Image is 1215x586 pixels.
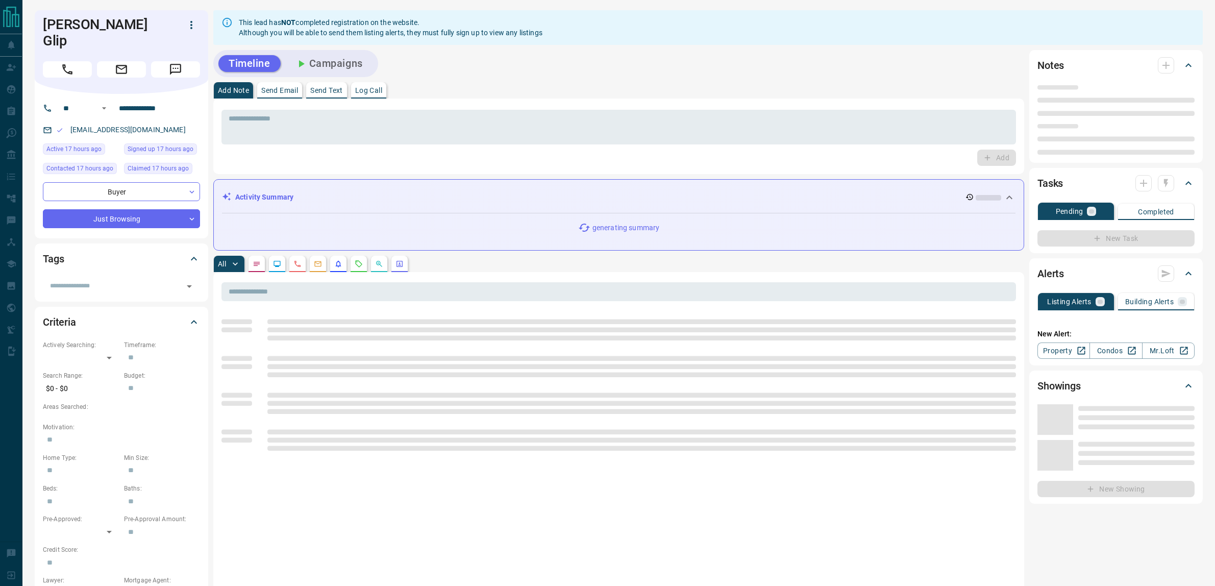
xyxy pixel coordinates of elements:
p: Lawyer: [43,576,119,585]
p: Baths: [124,484,200,493]
p: Mortgage Agent: [124,576,200,585]
p: Completed [1138,208,1174,215]
p: generating summary [592,223,659,233]
p: Home Type: [43,453,119,462]
p: Pre-Approved: [43,515,119,524]
p: Listing Alerts [1047,298,1092,305]
p: Pending [1056,208,1083,215]
p: Actively Searching: [43,340,119,350]
a: Condos [1089,343,1142,359]
p: Pre-Approval Amount: [124,515,200,524]
p: Send Text [310,87,343,94]
div: Activity Summary [222,188,1015,207]
h1: [PERSON_NAME] Glip [43,16,167,49]
div: Notes [1037,53,1195,78]
div: Mon Aug 11 2025 [124,163,200,177]
div: Mon Aug 11 2025 [43,143,119,158]
span: Call [43,61,92,78]
svg: Notes [253,260,261,268]
p: Motivation: [43,423,200,432]
svg: Requests [355,260,363,268]
button: Open [182,279,196,294]
div: Alerts [1037,261,1195,286]
div: Criteria [43,310,200,334]
span: Message [151,61,200,78]
svg: Lead Browsing Activity [273,260,281,268]
p: Timeframe: [124,340,200,350]
span: Email [97,61,146,78]
p: Credit Score: [43,545,200,554]
div: Just Browsing [43,209,200,228]
span: Signed up 17 hours ago [128,144,193,154]
p: Search Range: [43,371,119,380]
div: Tags [43,247,200,271]
p: Send Email [261,87,298,94]
a: Mr.Loft [1142,343,1195,359]
strong: NOT [281,18,295,27]
h2: Showings [1037,378,1081,394]
a: [EMAIL_ADDRESS][DOMAIN_NAME] [70,126,186,134]
button: Timeline [218,55,281,72]
p: Building Alerts [1125,298,1174,305]
h2: Notes [1037,57,1064,74]
div: This lead has completed registration on the website. Although you will be able to send them listi... [239,13,542,42]
span: Active 17 hours ago [46,144,102,154]
svg: Listing Alerts [334,260,342,268]
div: Showings [1037,374,1195,398]
p: $0 - $0 [43,380,119,397]
h2: Alerts [1037,265,1064,282]
p: Activity Summary [235,192,293,203]
div: Mon Aug 11 2025 [124,143,200,158]
p: New Alert: [1037,329,1195,339]
svg: Agent Actions [395,260,404,268]
p: Areas Searched: [43,402,200,411]
span: Claimed 17 hours ago [128,163,189,174]
p: Min Size: [124,453,200,462]
button: Campaigns [285,55,373,72]
button: Open [98,102,110,114]
svg: Emails [314,260,322,268]
p: All [218,260,226,267]
h2: Criteria [43,314,76,330]
h2: Tasks [1037,175,1063,191]
div: Tasks [1037,171,1195,196]
svg: Email Valid [56,127,63,134]
span: Contacted 17 hours ago [46,163,113,174]
a: Property [1037,343,1090,359]
p: Budget: [124,371,200,380]
p: Beds: [43,484,119,493]
div: Mon Aug 11 2025 [43,163,119,177]
h2: Tags [43,251,64,267]
div: Buyer [43,182,200,201]
svg: Calls [293,260,302,268]
p: Log Call [355,87,382,94]
svg: Opportunities [375,260,383,268]
p: Add Note [218,87,249,94]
